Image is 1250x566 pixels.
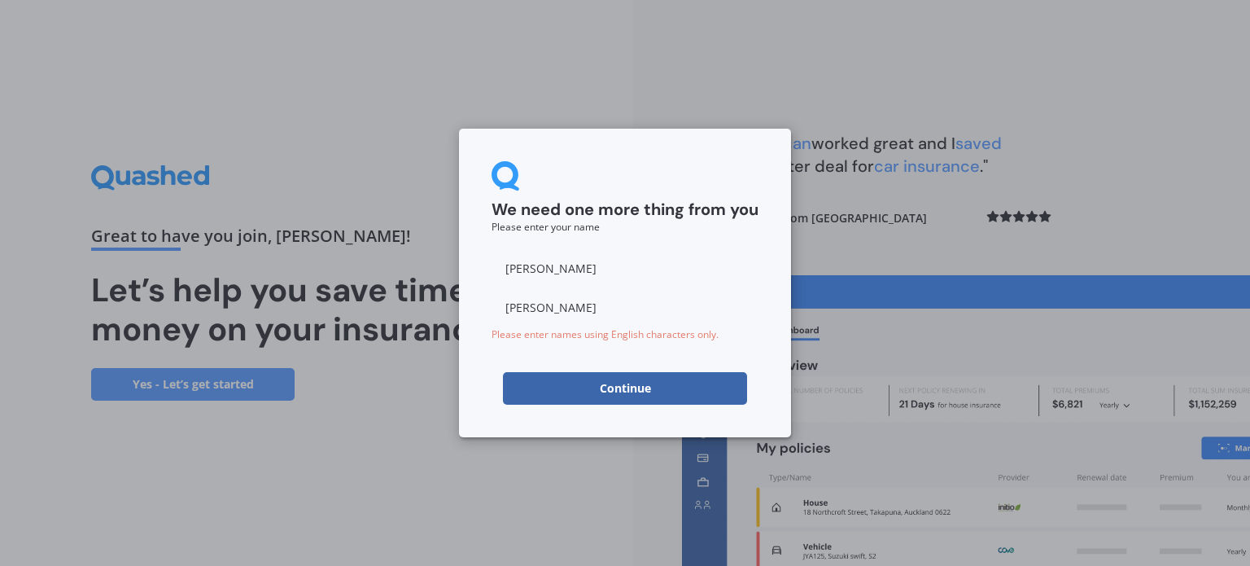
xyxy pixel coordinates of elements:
div: Please enter names using English characters only. [492,330,758,340]
button: Continue [503,372,747,405]
input: First name [492,252,758,284]
input: Last name [492,291,758,323]
h2: We need one more thing from you [492,200,758,221]
small: Please enter your name [492,220,600,234]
